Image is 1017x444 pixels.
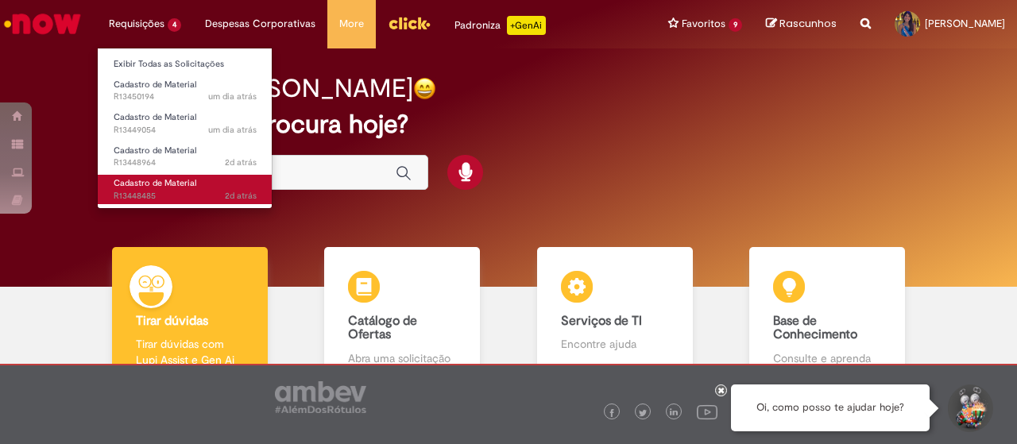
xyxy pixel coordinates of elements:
[225,190,257,202] time: 26/08/2025 14:00:04
[208,91,257,102] time: 26/08/2025 18:23:56
[225,156,257,168] time: 26/08/2025 15:11:47
[98,56,273,73] a: Exibir Todas as Solicitações
[296,247,509,384] a: Catálogo de Ofertas Abra uma solicitação
[114,145,196,156] span: Cadastro de Material
[2,8,83,40] img: ServiceNow
[225,156,257,168] span: 2d atrás
[945,384,993,432] button: Iniciar Conversa de Suporte
[779,16,837,31] span: Rascunhos
[275,381,366,413] img: logo_footer_ambev_rotulo_gray.png
[348,350,456,366] p: Abra uma solicitação
[721,247,934,384] a: Base de Conhecimento Consulte e aprenda
[766,17,837,32] a: Rascunhos
[114,156,257,169] span: R13448964
[508,247,721,384] a: Serviços de TI Encontre ajuda
[773,313,857,343] b: Base de Conhecimento
[413,77,436,100] img: happy-face.png
[114,177,196,189] span: Cadastro de Material
[339,16,364,32] span: More
[608,409,616,417] img: logo_footer_facebook.png
[136,336,244,368] p: Tirar dúvidas com Lupi Assist e Gen Ai
[114,124,257,137] span: R13449054
[208,124,257,136] span: um dia atrás
[98,175,273,204] a: Aberto R13448485 : Cadastro de Material
[208,124,257,136] time: 26/08/2025 15:25:58
[670,408,678,418] img: logo_footer_linkedin.png
[114,190,257,203] span: R13448485
[561,313,642,329] b: Serviços de TI
[639,409,647,417] img: logo_footer_twitter.png
[925,17,1005,30] span: [PERSON_NAME]
[454,16,546,35] div: Padroniza
[208,91,257,102] span: um dia atrás
[98,76,273,106] a: Aberto R13450194 : Cadastro de Material
[773,350,881,366] p: Consulte e aprenda
[97,48,273,209] ul: Requisições
[109,110,907,138] h2: O que você procura hoje?
[729,18,742,32] span: 9
[697,401,717,422] img: logo_footer_youtube.png
[731,384,930,431] div: Oi, como posso te ajudar hoje?
[682,16,725,32] span: Favoritos
[98,142,273,172] a: Aberto R13448964 : Cadastro de Material
[205,16,315,32] span: Despesas Corporativas
[114,79,196,91] span: Cadastro de Material
[136,313,208,329] b: Tirar dúvidas
[561,336,669,352] p: Encontre ajuda
[388,11,431,35] img: click_logo_yellow_360x200.png
[114,91,257,103] span: R13450194
[507,16,546,35] p: +GenAi
[83,247,296,384] a: Tirar dúvidas Tirar dúvidas com Lupi Assist e Gen Ai
[98,109,273,138] a: Aberto R13449054 : Cadastro de Material
[225,190,257,202] span: 2d atrás
[114,111,196,123] span: Cadastro de Material
[168,18,181,32] span: 4
[109,16,164,32] span: Requisições
[348,313,417,343] b: Catálogo de Ofertas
